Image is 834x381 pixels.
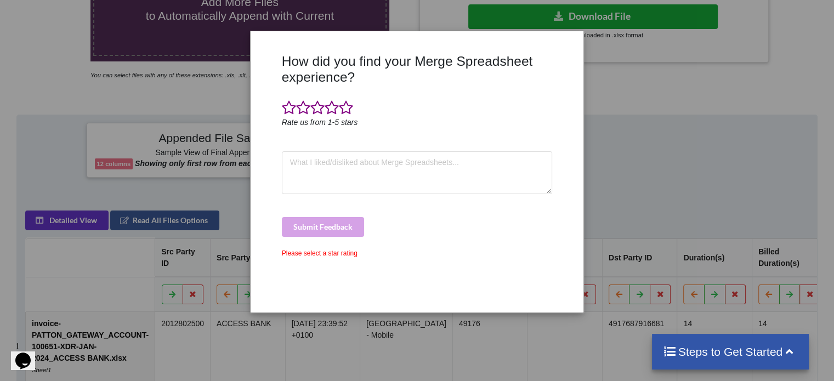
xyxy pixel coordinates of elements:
[11,337,46,370] iframe: chat widget
[663,345,798,359] h4: Steps to Get Started
[282,248,553,258] div: Please select a star rating
[282,53,553,86] h3: How did you find your Merge Spreadsheet experience?
[282,118,358,127] i: Rate us from 1-5 stars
